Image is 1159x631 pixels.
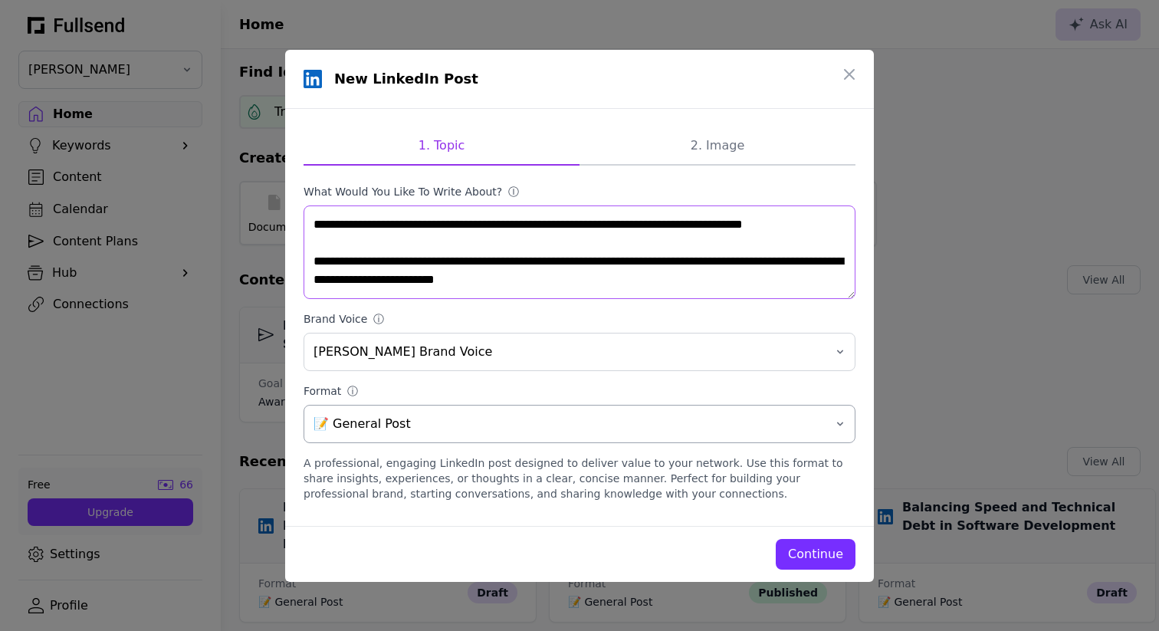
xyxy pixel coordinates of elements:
[304,127,579,166] button: 1. Topic
[776,539,855,570] button: Continue
[508,184,522,199] div: ⓘ
[347,383,361,399] div: ⓘ
[334,68,478,90] h1: New LinkedIn Post
[304,383,855,399] label: Format
[304,455,855,501] div: A professional, engaging LinkedIn post designed to deliver value to your network. Use this format...
[304,184,855,199] label: What would you like to write about?
[314,415,824,433] span: 📝 General Post
[314,343,824,361] span: [PERSON_NAME] Brand Voice
[579,127,855,166] button: 2. Image
[304,311,855,327] label: Brand Voice
[304,405,855,443] button: 📝 General Post
[304,333,855,371] button: [PERSON_NAME] Brand Voice
[788,545,843,564] div: Continue
[373,311,387,327] div: ⓘ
